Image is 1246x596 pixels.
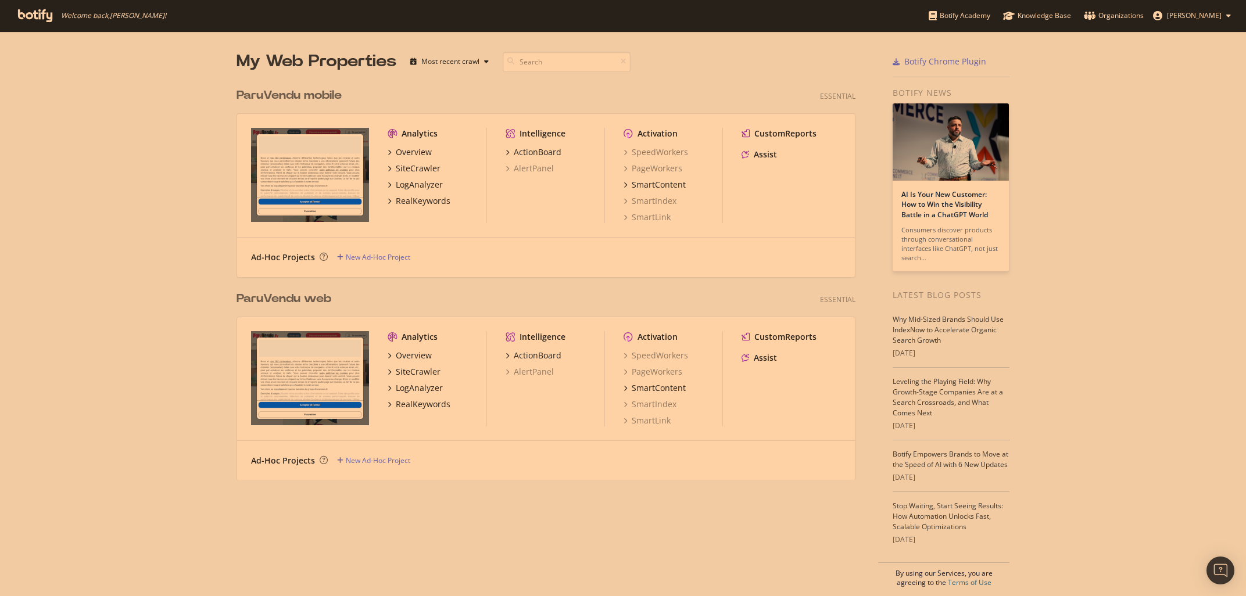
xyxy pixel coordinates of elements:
[237,290,331,307] div: ParuVendu web
[506,163,554,174] a: AlertPanel
[1003,10,1071,21] div: Knowledge Base
[346,252,410,262] div: New Ad-Hoc Project
[893,472,1009,483] div: [DATE]
[624,163,682,174] a: PageWorkers
[948,577,991,587] a: Terms of Use
[624,350,688,361] a: SpeedWorkers
[388,179,443,191] a: LogAnalyzer
[624,382,686,394] a: SmartContent
[893,449,1008,469] a: Botify Empowers Brands to Move at the Speed of AI with 6 New Updates
[406,52,493,71] button: Most recent crawl
[754,331,817,343] div: CustomReports
[237,290,336,307] a: ParuVendu web
[396,195,450,207] div: RealKeywords
[624,195,676,207] a: SmartIndex
[251,455,315,466] div: Ad-Hoc Projects
[514,350,561,361] div: ActionBoard
[251,128,369,222] img: www.paruvendu.fr
[337,252,410,262] a: New Ad-Hoc Project
[624,415,671,426] a: SmartLink
[388,366,441,378] a: SiteCrawler
[514,146,561,158] div: ActionBoard
[893,348,1009,358] div: [DATE]
[742,352,777,364] a: Assist
[638,128,678,139] div: Activation
[396,146,432,158] div: Overview
[742,149,777,160] a: Assist
[520,331,565,343] div: Intelligence
[929,10,990,21] div: Botify Academy
[346,455,410,465] div: New Ad-Hoc Project
[237,87,346,104] a: ParuVendu mobile
[901,189,988,219] a: AI Is Your New Customer: How to Win the Visibility Battle in a ChatGPT World
[742,331,817,343] a: CustomReports
[624,366,682,378] a: PageWorkers
[237,50,396,73] div: My Web Properties
[251,331,369,425] img: www.paruvendu.fr
[506,366,554,378] a: AlertPanel
[402,128,438,139] div: Analytics
[388,195,450,207] a: RealKeywords
[754,352,777,364] div: Assist
[1206,556,1234,584] div: Open Intercom Messenger
[904,56,986,67] div: Botify Chrome Plugin
[624,146,688,158] a: SpeedWorkers
[632,382,686,394] div: SmartContent
[1144,6,1240,25] button: [PERSON_NAME]
[893,314,1004,345] a: Why Mid-Sized Brands Should Use IndexNow to Accelerate Organic Search Growth
[893,103,1009,181] img: AI Is Your New Customer: How to Win the Visibility Battle in a ChatGPT World
[506,146,561,158] a: ActionBoard
[742,128,817,139] a: CustomReports
[893,376,1003,418] a: Leveling the Playing Field: Why Growth-Stage Companies Are at a Search Crossroads, and What Comes...
[820,91,855,101] div: Essential
[893,56,986,67] a: Botify Chrome Plugin
[396,163,441,174] div: SiteCrawler
[237,73,865,480] div: grid
[754,128,817,139] div: CustomReports
[1084,10,1144,21] div: Organizations
[893,421,1009,431] div: [DATE]
[624,211,671,223] a: SmartLink
[624,398,676,410] a: SmartIndex
[893,87,1009,99] div: Botify news
[820,295,855,304] div: Essential
[421,58,479,65] div: Most recent crawl
[388,163,441,174] a: SiteCrawler
[388,146,432,158] a: Overview
[251,252,315,263] div: Ad-Hoc Projects
[237,87,342,104] div: ParuVendu mobile
[754,149,777,160] div: Assist
[402,331,438,343] div: Analytics
[396,382,443,394] div: LogAnalyzer
[396,398,450,410] div: RealKeywords
[520,128,565,139] div: Intelligence
[388,398,450,410] a: RealKeywords
[893,501,1003,532] a: Stop Waiting, Start Seeing Results: How Automation Unlocks Fast, Scalable Optimizations
[878,562,1009,587] div: By using our Services, you are agreeing to the
[388,350,432,361] a: Overview
[503,52,631,72] input: Search
[396,366,441,378] div: SiteCrawler
[901,225,1000,263] div: Consumers discover products through conversational interfaces like ChatGPT, not just search…
[337,455,410,465] a: New Ad-Hoc Project
[638,331,678,343] div: Activation
[632,179,686,191] div: SmartContent
[388,382,443,394] a: LogAnalyzer
[893,289,1009,301] div: Latest Blog Posts
[506,350,561,361] a: ActionBoard
[396,179,443,191] div: LogAnalyzer
[624,179,686,191] a: SmartContent
[396,350,432,361] div: Overview
[893,534,1009,545] div: [DATE]
[1167,10,1222,20] span: Sabrina Colmant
